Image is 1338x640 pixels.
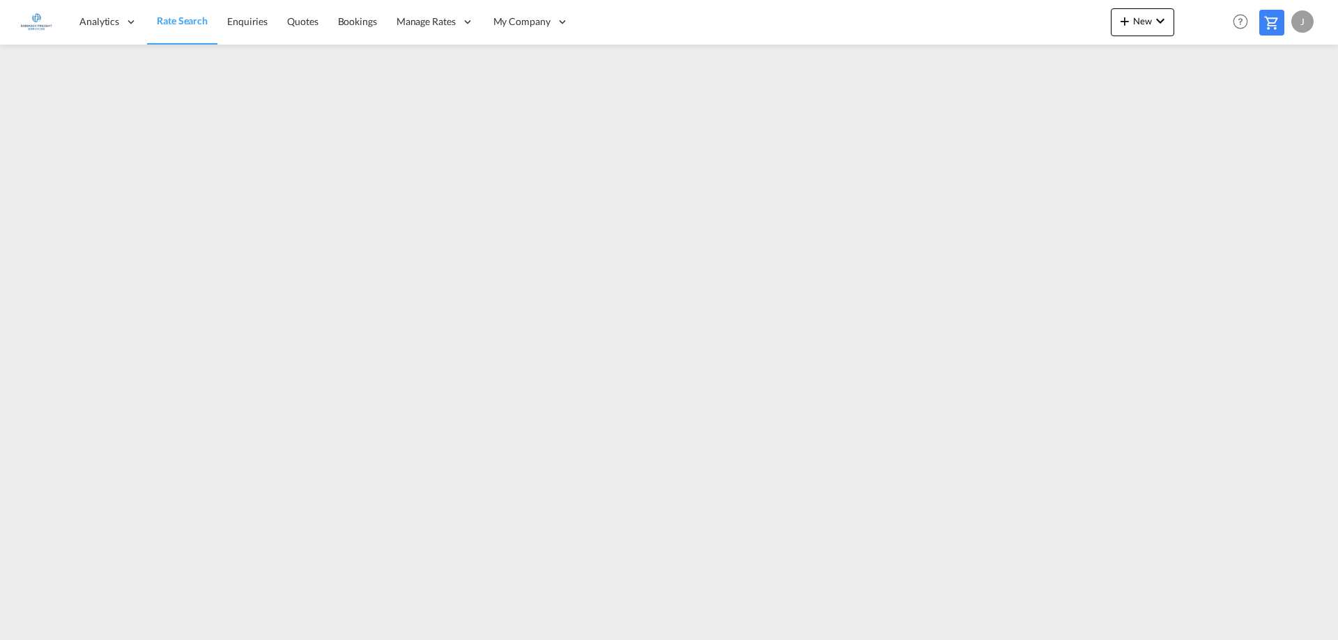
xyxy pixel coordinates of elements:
span: Manage Rates [397,15,456,29]
span: New [1116,15,1169,26]
img: e1326340b7c511ef854e8d6a806141ad.jpg [21,6,52,38]
span: Quotes [287,15,318,27]
md-icon: icon-plus 400-fg [1116,13,1133,29]
span: Bookings [338,15,377,27]
span: Rate Search [157,15,208,26]
span: Analytics [79,15,119,29]
div: Help [1229,10,1259,35]
md-icon: icon-chevron-down [1152,13,1169,29]
div: J [1291,10,1314,33]
button: icon-plus 400-fgNewicon-chevron-down [1111,8,1174,36]
span: Enquiries [227,15,268,27]
span: My Company [493,15,551,29]
span: Help [1229,10,1252,33]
